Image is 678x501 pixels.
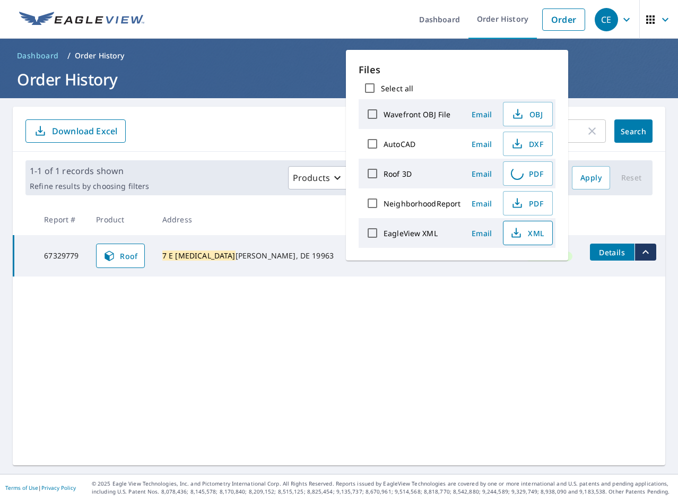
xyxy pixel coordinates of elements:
span: Search [623,126,644,136]
button: Apply [572,166,610,189]
button: PDF [503,161,553,186]
button: Email [465,136,499,152]
button: Email [465,225,499,241]
button: Products [288,166,350,189]
h1: Order History [13,68,665,90]
button: Download Excel [25,119,126,143]
p: Files [359,63,555,77]
p: Download Excel [52,125,117,137]
label: AutoCAD [384,139,415,149]
nav: breadcrumb [13,47,665,64]
a: Privacy Policy [41,484,76,491]
button: Email [465,106,499,123]
p: Order History [75,50,125,61]
button: detailsBtn-67329779 [590,244,634,261]
span: Email [469,139,494,149]
button: Email [465,166,499,182]
img: EV Logo [19,12,144,28]
th: Product [88,204,154,235]
a: Roof [96,244,145,268]
div: [PERSON_NAME], DE 19963 [162,250,335,261]
a: Dashboard [13,47,63,64]
td: [DATE] [344,235,385,277]
label: EagleView XML [384,228,438,238]
p: 1-1 of 1 records shown [30,165,149,177]
button: Email [465,195,499,212]
li: / [67,49,71,62]
span: Apply [580,171,602,185]
button: XML [503,221,553,245]
span: Email [469,228,494,238]
button: OBJ [503,102,553,126]
span: PDF [510,167,544,180]
div: CE [595,8,618,31]
span: PDF [510,197,544,210]
th: Address [154,204,344,235]
button: filesDropdownBtn-67329779 [634,244,656,261]
td: 67329779 [36,235,88,277]
span: OBJ [510,108,544,120]
button: Search [614,119,653,143]
p: © 2025 Eagle View Technologies, Inc. and Pictometry International Corp. All Rights Reserved. Repo... [92,480,673,496]
p: | [5,485,76,491]
label: Roof 3D [384,169,412,179]
label: NeighborhoodReport [384,198,460,209]
span: Details [596,247,628,257]
a: Terms of Use [5,484,38,491]
button: PDF [503,191,553,215]
label: Select all [381,83,413,93]
label: Wavefront OBJ File [384,109,450,119]
p: Refine results by choosing filters [30,182,149,191]
a: Order [542,8,585,31]
span: DXF [510,137,544,150]
span: Roof [103,249,138,262]
p: Products [293,171,330,184]
th: Date [344,204,385,235]
th: Report # [36,204,88,235]
button: DXF [503,132,553,156]
span: Email [469,169,494,179]
span: Email [469,109,494,119]
span: XML [510,227,544,239]
span: Dashboard [17,50,59,61]
span: Email [469,198,494,209]
mark: 7 E [MEDICAL_DATA] [162,250,236,261]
